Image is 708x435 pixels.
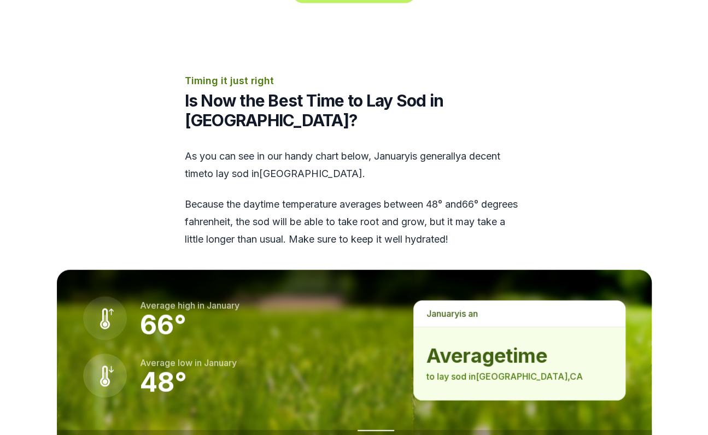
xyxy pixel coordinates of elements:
span: january [204,357,237,368]
span: january [207,300,239,311]
p: Average low in [140,356,237,369]
strong: 48 ° [140,366,187,398]
p: Timing it just right [185,73,524,89]
p: is a n [413,301,625,327]
strong: average time [426,345,612,367]
p: Because the daytime temperature averages between 48 ° and 66 ° degrees fahrenheit, the sod will b... [185,196,524,248]
span: january [374,150,410,162]
strong: 66 ° [140,309,186,341]
div: As you can see in our handy chart below, is generally a decent time to lay sod in [GEOGRAPHIC_DAT... [185,148,524,248]
p: Average high in [140,299,239,312]
h2: Is Now the Best Time to Lay Sod in [GEOGRAPHIC_DATA]? [185,91,524,130]
span: january [426,308,459,319]
p: to lay sod in [GEOGRAPHIC_DATA] , CA [426,370,612,383]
